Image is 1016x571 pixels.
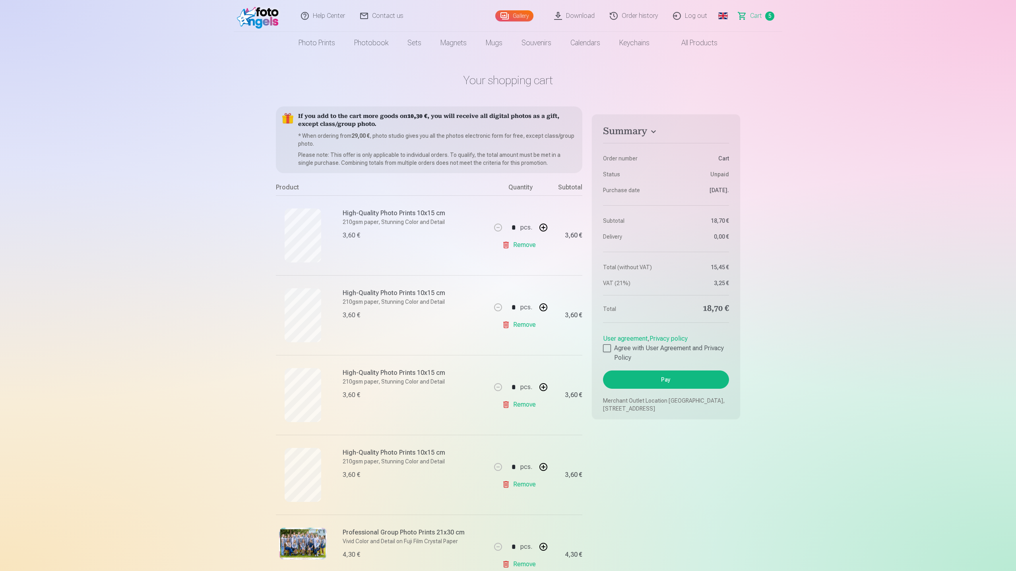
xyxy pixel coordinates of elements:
[603,335,648,342] a: User agreement
[343,288,486,298] h6: High-Quality Photo Prints 10x15 cm
[565,313,582,318] div: 3,60 €
[520,298,532,317] div: pcs.
[659,32,727,54] a: All products
[276,73,740,87] h1: Your shopping cart
[343,298,486,306] p: 210gsm paper, Stunning Color and Detail
[520,537,532,556] div: pcs.
[565,233,582,238] div: 3,60 €
[343,208,486,218] h6: High-Quality Photo Prints 10x15 cm
[343,537,486,545] p: Vivid Color and Detail on Fuji Film Crystal Paper
[276,183,491,195] div: Product
[289,32,345,54] a: Photo prints
[343,378,486,386] p: 210gsm paper, Stunning Color and Detail
[502,476,539,492] a: Remove
[603,279,662,287] dt: VAT (21%)
[565,393,582,397] div: 3,60 €
[603,170,662,178] dt: Status
[603,331,729,363] div: ,
[343,457,486,465] p: 210gsm paper, Stunning Color and Detail
[298,132,576,148] p: * When ordering from , photo studio gives you all the photos electronic form for free, except cla...
[431,32,476,54] a: Magnets
[491,183,551,195] div: Quantity
[670,233,729,241] dd: 0,00 €
[407,114,427,120] b: 10,30 €
[710,170,729,178] span: Unpaid
[603,370,729,389] button: Pay
[343,390,360,400] div: 3,60 €
[502,317,539,333] a: Remove
[502,237,539,253] a: Remove
[670,217,729,225] dd: 18,70 €
[343,528,486,537] h6: Professional Group Photo Prints 21x30 cm
[298,151,576,167] p: Please note: This offer is only applicable to individual orders. To qualify, the total amount mus...
[343,470,360,480] div: 3,60 €
[670,263,729,271] dd: 15,45 €
[520,218,532,237] div: pcs.
[343,218,486,226] p: 210gsm paper, Stunning Color and Detail
[343,448,486,457] h6: High-Quality Photo Prints 10x15 cm
[476,32,512,54] a: Mugs
[298,113,576,129] h5: If you add to the cart more goods on , you will receive all digital photos as a gift, except clas...
[603,397,729,413] p: Merchant Outlet Location [GEOGRAPHIC_DATA], [STREET_ADDRESS]
[343,231,360,240] div: 3,60 €
[343,368,486,378] h6: High-Quality Photo Prints 10x15 cm
[670,279,729,287] dd: 3,25 €
[351,133,370,139] b: 29,00 €
[765,12,774,21] span: 5
[343,550,360,559] div: 4,30 €
[650,335,688,342] a: Privacy policy
[610,32,659,54] a: Keychains
[565,552,582,557] div: 4,30 €
[551,183,582,195] div: Subtotal
[750,11,762,21] span: Сart
[565,473,582,477] div: 3,60 €
[343,311,360,320] div: 3,60 €
[670,154,729,162] dd: Сart
[670,303,729,314] dd: 18,70 €
[670,186,729,194] dd: [DATE].
[512,32,561,54] a: Souvenirs
[603,233,662,241] dt: Delivery
[398,32,431,54] a: Sets
[561,32,610,54] a: Calendars
[603,186,662,194] dt: Purchase date
[520,378,532,397] div: pcs.
[603,343,729,363] label: Agree with User Agreement and Privacy Policy
[603,303,662,314] dt: Total
[345,32,398,54] a: Photobook
[603,217,662,225] dt: Subtotal
[603,125,729,140] button: Summary
[520,457,532,476] div: pcs.
[237,3,283,29] img: /fa1
[603,154,662,162] dt: Order number
[495,10,533,21] a: Gallery
[502,397,539,413] a: Remove
[603,263,662,271] dt: Total (without VAT)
